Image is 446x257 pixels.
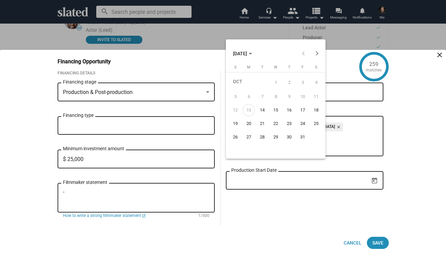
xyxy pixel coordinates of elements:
[269,90,282,103] button: October 8, 2025
[242,90,255,103] button: October 6, 2025
[255,90,269,103] button: October 7, 2025
[269,130,282,144] button: October 29, 2025
[310,75,322,89] div: 4
[296,90,309,103] button: October 10, 2025
[270,118,282,130] div: 22
[282,75,296,90] button: October 2, 2025
[229,75,269,90] td: OCT
[309,103,323,117] button: October 18, 2025
[256,118,268,130] div: 21
[302,65,304,69] span: F
[274,65,277,69] span: W
[243,91,255,103] div: 6
[283,131,295,143] div: 30
[270,131,282,143] div: 29
[261,65,264,69] span: T
[309,90,323,103] button: October 11, 2025
[283,104,295,116] div: 16
[310,118,322,130] div: 25
[296,117,309,130] button: October 24, 2025
[228,47,258,60] button: Choose month and year
[243,131,255,143] div: 27
[315,65,317,69] span: S
[243,118,255,130] div: 20
[242,103,255,117] button: October 13, 2025
[233,51,247,56] span: [DATE]
[229,104,241,116] div: 12
[296,103,309,117] button: October 17, 2025
[283,91,295,103] div: 9
[297,75,309,89] div: 3
[297,118,309,130] div: 24
[229,91,241,103] div: 5
[297,47,310,60] button: Previous month
[256,131,268,143] div: 28
[242,130,255,144] button: October 27, 2025
[297,91,309,103] div: 10
[256,91,268,103] div: 7
[282,103,296,117] button: October 16, 2025
[310,104,322,116] div: 18
[310,47,324,60] button: Next month
[309,117,323,130] button: October 25, 2025
[229,130,242,144] button: October 26, 2025
[255,130,269,144] button: October 28, 2025
[242,117,255,130] button: October 20, 2025
[282,117,296,130] button: October 23, 2025
[310,91,322,103] div: 11
[270,91,282,103] div: 8
[229,118,241,130] div: 19
[296,75,309,90] button: October 3, 2025
[229,90,242,103] button: October 5, 2025
[269,117,282,130] button: October 22, 2025
[247,65,250,69] span: M
[229,103,242,117] button: October 12, 2025
[288,65,290,69] span: T
[255,103,269,117] button: October 14, 2025
[283,75,295,89] div: 2
[297,104,309,116] div: 17
[256,104,268,116] div: 14
[269,103,282,117] button: October 15, 2025
[282,90,296,103] button: October 9, 2025
[229,131,241,143] div: 26
[282,130,296,144] button: October 30, 2025
[255,117,269,130] button: October 21, 2025
[283,118,295,130] div: 23
[297,131,309,143] div: 31
[269,75,282,90] button: October 1, 2025
[270,104,282,116] div: 15
[234,65,237,69] span: S
[270,75,282,89] div: 1
[243,104,255,116] div: 13
[229,117,242,130] button: October 19, 2025
[309,75,323,90] button: October 4, 2025
[296,130,309,144] button: October 31, 2025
